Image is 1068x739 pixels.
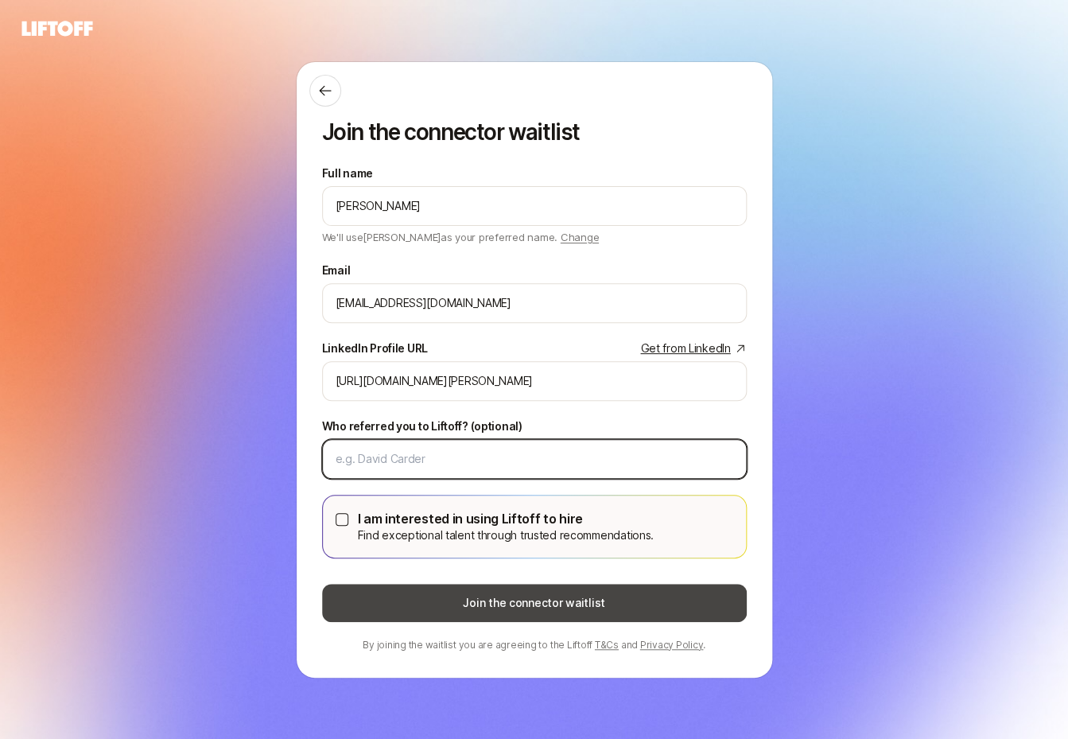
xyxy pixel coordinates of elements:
[336,449,733,469] input: e.g. David Carder
[358,526,654,545] p: Find exceptional talent through trusted recommendations.
[640,339,746,358] a: Get from LinkedIn
[336,294,733,313] input: e.g. melanie@liftoff.xyz
[322,584,747,622] button: Join the connector waitlist
[322,339,428,358] div: LinkedIn Profile URL
[595,639,619,651] a: T&Cs
[322,261,351,280] label: Email
[561,231,599,243] span: Change
[322,119,747,145] p: Join the connector waitlist
[336,196,733,216] input: e.g. Melanie Perkins
[322,226,600,245] p: We'll use [PERSON_NAME] as your preferred name.
[358,508,654,529] p: I am interested in using Liftoff to hire
[640,639,704,651] a: Privacy Policy
[322,638,747,652] p: By joining the waitlist you are agreeing to the Liftoff and .
[336,371,733,391] input: e.g. https://www.linkedin.com/in/melanie-perkins
[322,164,373,183] label: Full name
[322,417,522,436] label: Who referred you to Liftoff? (optional)
[336,513,348,526] button: I am interested in using Liftoff to hireFind exceptional talent through trusted recommendations.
